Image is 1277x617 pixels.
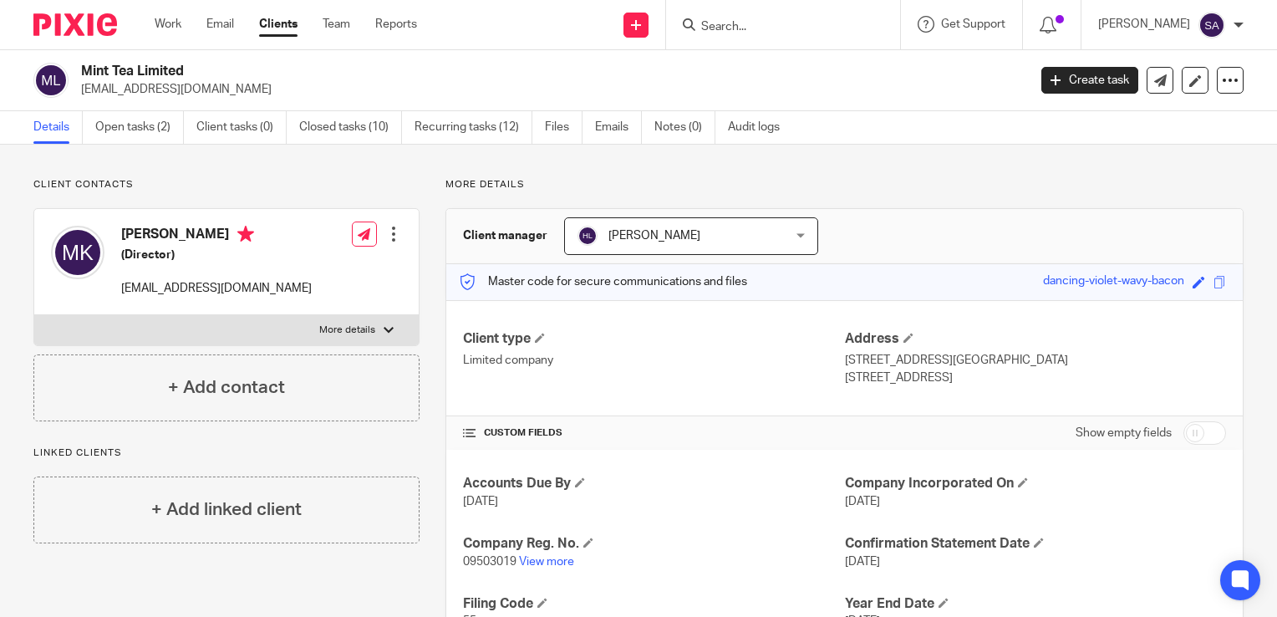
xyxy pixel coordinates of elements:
[608,230,700,242] span: [PERSON_NAME]
[845,556,880,568] span: [DATE]
[445,178,1244,191] p: More details
[463,475,844,492] h4: Accounts Due By
[1198,12,1225,38] img: svg%3E
[299,111,402,144] a: Closed tasks (10)
[654,111,715,144] a: Notes (0)
[1076,425,1172,441] label: Show empty fields
[577,226,598,246] img: svg%3E
[463,352,844,369] p: Limited company
[845,595,1226,613] h4: Year End Date
[196,111,287,144] a: Client tasks (0)
[845,496,880,507] span: [DATE]
[155,16,181,33] a: Work
[595,111,642,144] a: Emails
[121,247,312,263] h5: (Director)
[33,178,420,191] p: Client contacts
[463,556,516,568] span: 09503019
[845,330,1226,348] h4: Address
[319,324,375,337] p: More details
[728,111,792,144] a: Audit logs
[845,535,1226,553] h4: Confirmation Statement Date
[463,330,844,348] h4: Client type
[463,496,498,507] span: [DATE]
[415,111,532,144] a: Recurring tasks (12)
[323,16,350,33] a: Team
[81,63,829,80] h2: Mint Tea Limited
[545,111,583,144] a: Files
[700,20,850,35] input: Search
[1043,273,1184,292] div: dancing-violet-wavy-bacon
[33,13,117,36] img: Pixie
[459,273,747,290] p: Master code for secure communications and files
[463,426,844,440] h4: CUSTOM FIELDS
[121,280,312,297] p: [EMAIL_ADDRESS][DOMAIN_NAME]
[206,16,234,33] a: Email
[33,111,83,144] a: Details
[519,556,574,568] a: View more
[51,226,104,279] img: svg%3E
[33,63,69,98] img: svg%3E
[375,16,417,33] a: Reports
[95,111,184,144] a: Open tasks (2)
[168,375,285,400] h4: + Add contact
[941,18,1005,30] span: Get Support
[463,535,844,553] h4: Company Reg. No.
[463,227,547,244] h3: Client manager
[463,595,844,613] h4: Filing Code
[845,370,1226,386] p: [STREET_ADDRESS]
[151,497,302,523] h4: + Add linked client
[121,226,312,247] h4: [PERSON_NAME]
[1041,67,1138,94] a: Create task
[259,16,298,33] a: Clients
[33,446,420,460] p: Linked clients
[237,226,254,242] i: Primary
[845,475,1226,492] h4: Company Incorporated On
[1098,16,1190,33] p: [PERSON_NAME]
[81,81,1016,98] p: [EMAIL_ADDRESS][DOMAIN_NAME]
[845,352,1226,369] p: [STREET_ADDRESS][GEOGRAPHIC_DATA]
